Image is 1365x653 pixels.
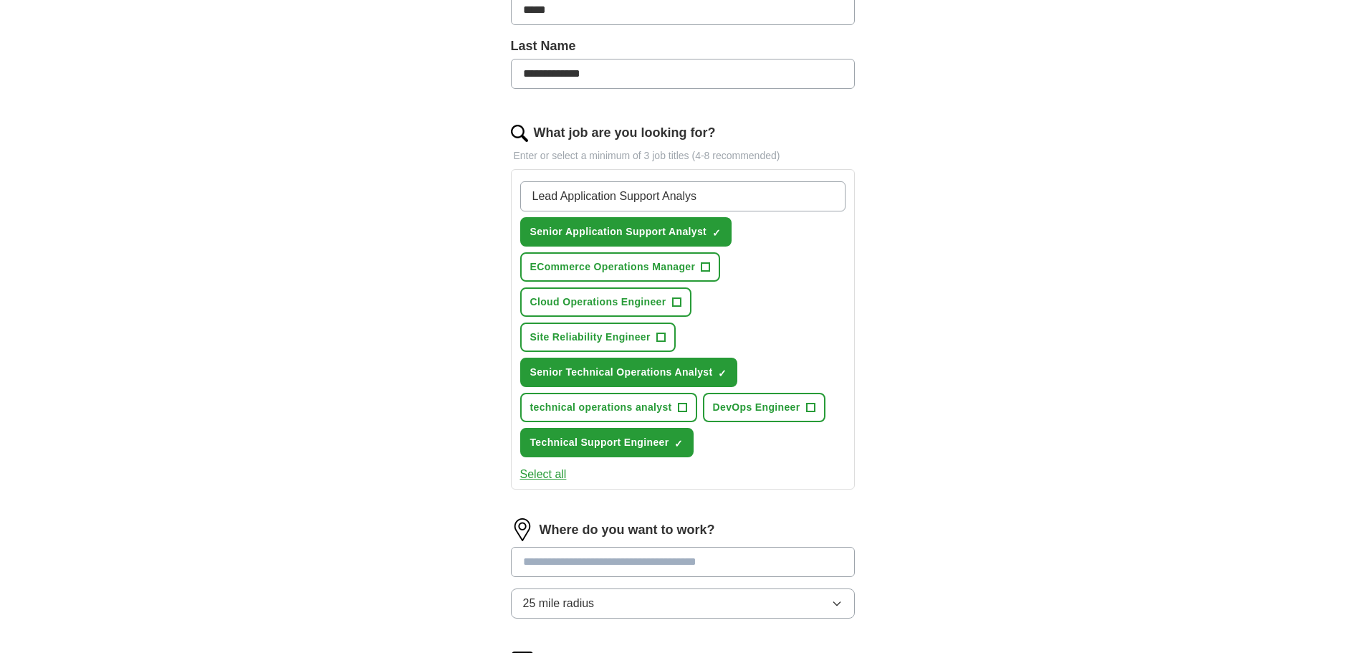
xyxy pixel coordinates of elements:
p: Enter or select a minimum of 3 job titles (4-8 recommended) [511,148,855,163]
span: technical operations analyst [530,400,672,415]
span: Cloud Operations Engineer [530,295,666,310]
button: Senior Application Support Analyst✓ [520,217,732,247]
input: Type a job title and press enter [520,181,846,211]
span: ✓ [718,368,727,379]
img: search.png [511,125,528,142]
span: Senior Technical Operations Analyst [530,365,713,380]
button: technical operations analyst [520,393,697,422]
button: Site Reliability Engineer [520,323,676,352]
span: Senior Application Support Analyst [530,224,707,239]
span: 25 mile radius [523,595,595,612]
button: Technical Support Engineer✓ [520,428,694,457]
span: DevOps Engineer [713,400,800,415]
label: What job are you looking for? [534,123,716,143]
span: Technical Support Engineer [530,435,669,450]
button: Cloud Operations Engineer [520,287,691,317]
button: Senior Technical Operations Analyst✓ [520,358,738,387]
button: Select all [520,466,567,483]
label: Where do you want to work? [540,520,715,540]
button: ECommerce Operations Manager [520,252,721,282]
span: ✓ [674,438,683,449]
img: location.png [511,518,534,541]
span: Site Reliability Engineer [530,330,651,345]
button: 25 mile radius [511,588,855,619]
span: ✓ [712,227,721,239]
label: Last Name [511,37,855,56]
span: ECommerce Operations Manager [530,259,696,275]
button: DevOps Engineer [703,393,825,422]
